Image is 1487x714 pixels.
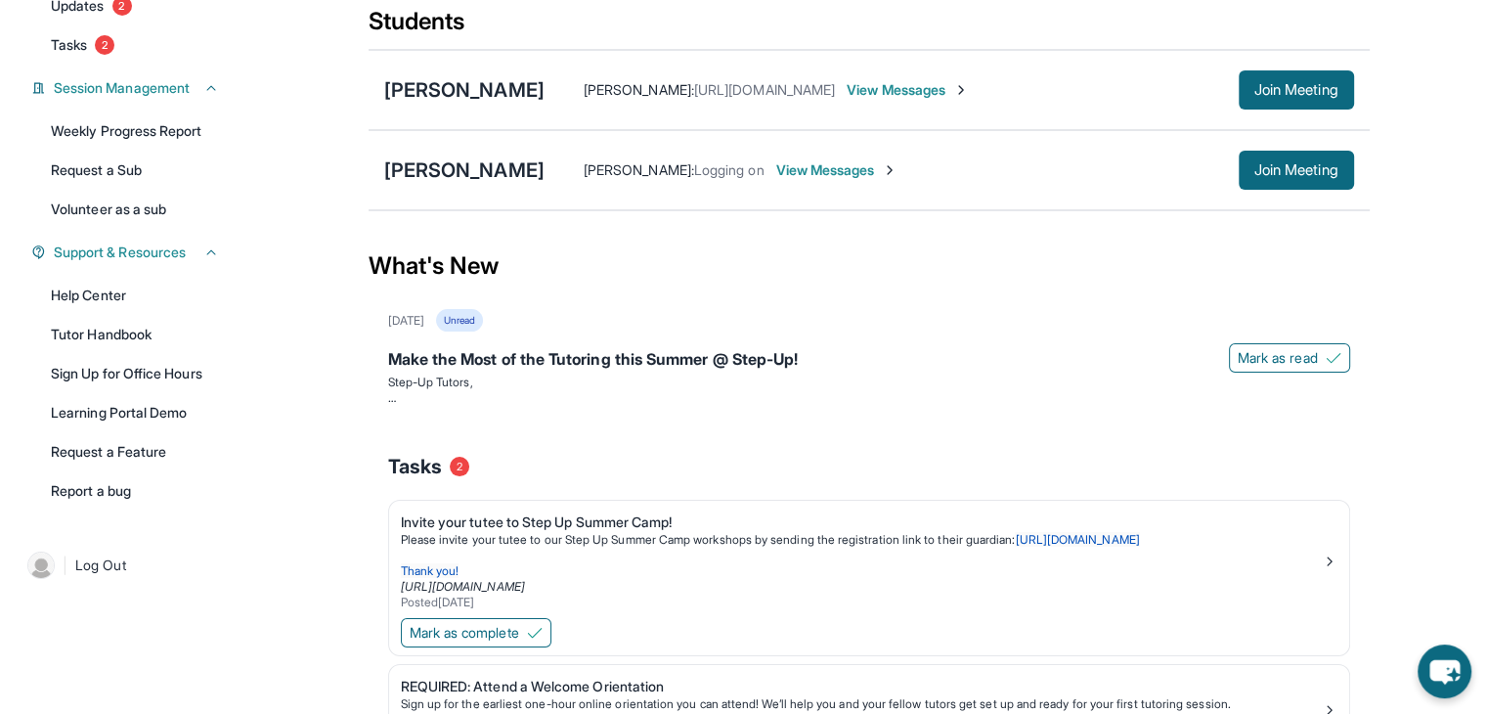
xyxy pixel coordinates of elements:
span: Join Meeting [1254,164,1338,176]
div: Sign up for the earliest one-hour online orientation you can attend! We’ll help you and your fell... [401,696,1322,712]
div: What's New [369,223,1370,309]
button: Join Meeting [1239,70,1354,110]
button: Join Meeting [1239,151,1354,190]
div: Make the Most of the Tutoring this Summer @ Step-Up! [388,347,1350,375]
span: Mark as complete [410,623,519,643]
a: Volunteer as a sub [39,192,231,227]
span: 2 [450,457,469,476]
a: Learning Portal Demo [39,395,231,430]
span: Thank you! [401,563,459,578]
button: Mark as complete [401,618,551,647]
img: Mark as read [1326,350,1341,366]
a: Request a Feature [39,434,231,469]
span: Logging on [694,161,765,178]
a: [URL][DOMAIN_NAME] [1015,532,1139,547]
div: Unread [436,309,483,332]
a: Invite your tutee to Step Up Summer Camp!Please invite your tutee to our Step Up Summer Camp work... [389,501,1349,614]
a: |Log Out [20,544,231,587]
div: REQUIRED: Attend a Welcome Orientation [401,677,1322,696]
span: Mark as read [1238,348,1318,368]
span: View Messages [776,160,898,180]
span: Log Out [75,556,126,575]
a: Help Center [39,278,231,313]
img: Chevron-Right [953,82,969,98]
a: Tasks2 [39,27,231,63]
p: Please invite your tutee to our Step Up Summer Camp workshops by sending the registration link to... [401,532,1322,548]
div: [DATE] [388,313,424,329]
a: Weekly Progress Report [39,113,231,149]
div: Students [369,6,1370,49]
span: View Messages [847,80,969,100]
a: Sign Up for Office Hours [39,356,231,391]
button: Session Management [46,78,219,98]
span: 2 [95,35,114,55]
span: [URL][DOMAIN_NAME] [694,81,835,98]
button: Mark as read [1229,343,1350,373]
img: user-img [27,552,55,579]
span: [PERSON_NAME] : [584,81,694,98]
span: Support & Resources [54,243,186,262]
a: Tutor Handbook [39,317,231,352]
a: [URL][DOMAIN_NAME] [401,579,525,594]
span: Join Meeting [1254,84,1338,96]
div: Posted [DATE] [401,595,1322,610]
div: [PERSON_NAME] [384,156,545,184]
a: Report a bug [39,473,231,509]
span: Tasks [388,453,442,480]
div: Invite your tutee to Step Up Summer Camp! [401,513,1322,532]
button: chat-button [1418,645,1471,698]
img: Mark as complete [527,625,543,641]
a: Request a Sub [39,153,231,188]
div: [PERSON_NAME] [384,76,545,104]
span: [PERSON_NAME] : [584,161,694,178]
button: Support & Resources [46,243,219,262]
span: Tasks [51,35,87,55]
p: Step-Up Tutors, [388,375,1350,390]
span: Session Management [54,78,190,98]
img: Chevron-Right [882,162,897,178]
span: | [63,554,67,577]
